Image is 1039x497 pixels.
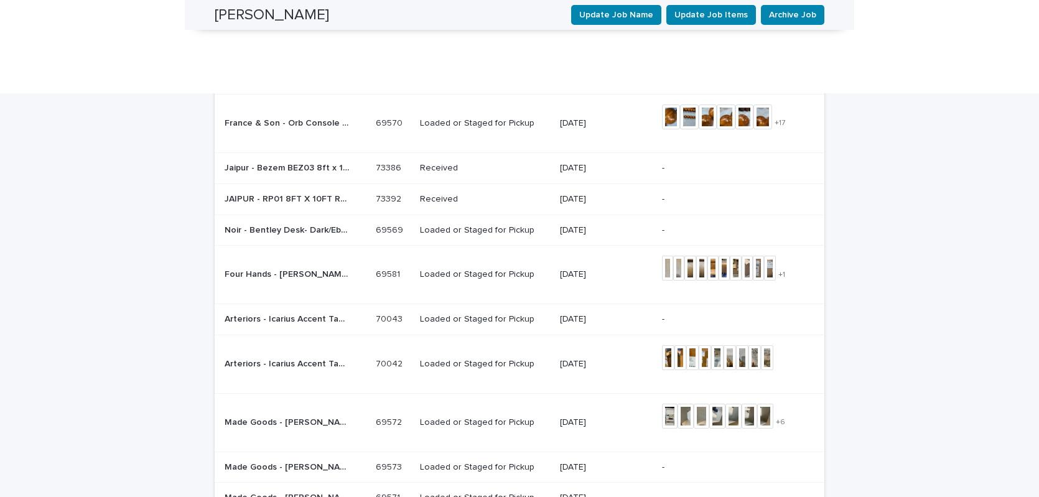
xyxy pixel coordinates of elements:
[560,269,652,280] p: [DATE]
[376,192,404,205] p: 73392
[225,116,352,129] p: France & Son - Orb Console Table - 7503791161389 | 69570
[225,267,352,280] p: Four Hands - Lionel Desk Chair - 246417-003 | 69581
[215,304,824,335] tr: Arteriors - Icarius Accent Table - 4903 | 70043Arteriors - Icarius Accent Table - 4903 | 70043 70...
[662,163,786,174] p: -
[215,393,824,452] tr: Made Goods - [PERSON_NAME] Bookcase - FURCONRADBK3679RFNV | 69572Made Goods - [PERSON_NAME] Bookc...
[775,119,785,127] span: + 17
[215,335,824,393] tr: Arteriors - Icarius Accent Table - 4903 | 70042Arteriors - Icarius Accent Table - 4903 | 70042 70...
[376,223,406,236] p: 69569
[376,415,404,428] p: 69572
[560,194,652,205] p: [DATE]
[560,417,652,428] p: [DATE]
[420,314,544,325] p: Loaded or Staged for Pickup
[571,5,661,25] button: Update Job Name
[674,9,748,21] span: Update Job Items
[215,95,824,153] tr: France & Son - Orb Console Table - 7503791161389 | 69570France & Son - Orb Console Table - 750379...
[420,269,544,280] p: Loaded or Staged for Pickup
[560,359,652,369] p: [DATE]
[225,415,352,428] p: Made Goods - Conrad Bookcase - FURCONRADBK3679RFNV | 69572
[778,271,785,279] span: + 1
[662,462,786,473] p: -
[215,452,824,483] tr: Made Goods - [PERSON_NAME] Round Mirror - MIRBENSON0032SG | 69573Made Goods - [PERSON_NAME] Round...
[560,225,652,236] p: [DATE]
[420,194,544,205] p: Received
[769,9,816,21] span: Archive Job
[225,356,352,369] p: Arteriors - Icarius Accent Table - 4903 | 70042
[420,163,544,174] p: Received
[579,9,653,21] span: Update Job Name
[560,163,652,174] p: [DATE]
[420,462,544,473] p: Loaded or Staged for Pickup
[215,153,824,184] tr: Jaipur - Bezem BEZ03 8ft x 10ft | 73386Jaipur - Bezem BEZ03 8ft x 10ft | 73386 7338673386 Receive...
[560,462,652,473] p: [DATE]
[215,6,329,24] h2: [PERSON_NAME]
[225,460,352,473] p: Made Goods - Benson Round Mirror - MIRBENSON0032SG | 69573
[215,183,824,215] tr: JAIPUR - RP01 8FT X 10FT RUG PAD | 73392JAIPUR - RP01 8FT X 10FT RUG PAD | 73392 7339273392 Recei...
[666,5,756,25] button: Update Job Items
[215,246,824,304] tr: Four Hands - [PERSON_NAME] Chair - 246417-003 | 69581Four Hands - [PERSON_NAME] Chair - 246417-00...
[376,312,405,325] p: 70043
[420,225,544,236] p: Loaded or Staged for Pickup
[560,314,652,325] p: [DATE]
[662,194,786,205] p: -
[215,215,824,246] tr: Noir - Bentley Desk- Dark/Ebony Walnut - GDES194EBDW | 69569Noir - Bentley Desk- Dark/Ebony Walnu...
[420,118,544,129] p: Loaded or Staged for Pickup
[420,359,544,369] p: Loaded or Staged for Pickup
[225,160,352,174] p: Jaipur - Bezem BEZ03 8ft x 10ft | 73386
[420,417,544,428] p: Loaded or Staged for Pickup
[376,460,404,473] p: 69573
[376,267,403,280] p: 69581
[225,192,352,205] p: JAIPUR - RP01 8FT X 10FT RUG PAD | 73392
[662,225,786,236] p: -
[376,356,405,369] p: 70042
[776,419,785,426] span: + 6
[225,312,352,325] p: Arteriors - Icarius Accent Table - 4903 | 70043
[376,160,404,174] p: 73386
[376,116,405,129] p: 69570
[761,5,824,25] button: Archive Job
[225,223,352,236] p: Noir - Bentley Desk- Dark/Ebony Walnut - GDES194EBDW | 69569
[662,314,786,325] p: -
[560,118,652,129] p: [DATE]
